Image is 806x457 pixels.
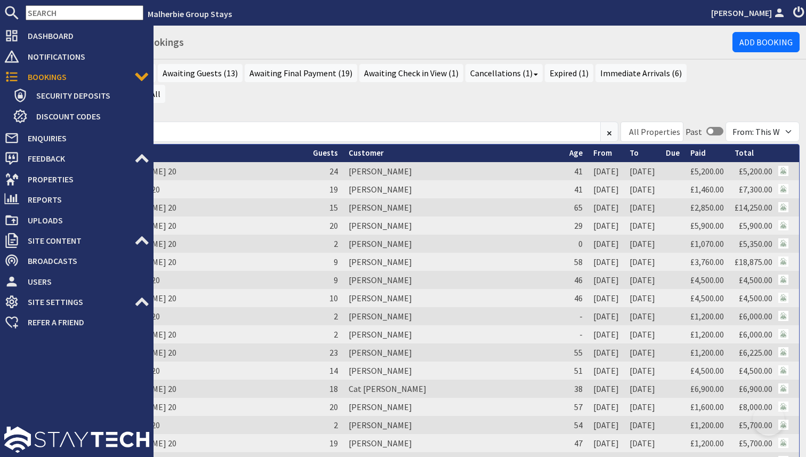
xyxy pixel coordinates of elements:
[690,365,724,376] a: £4,500.00
[778,347,788,357] img: Referer: Malherbie Group Stays
[19,273,149,290] span: Users
[313,148,338,158] a: Guests
[564,271,588,289] td: 46
[329,402,338,412] span: 20
[739,184,772,195] a: £7,300.00
[4,27,149,44] a: Dashboard
[343,289,564,307] td: [PERSON_NAME]
[19,212,149,229] span: Uploads
[343,380,564,398] td: Cat [PERSON_NAME]
[19,314,149,331] span: Refer a Friend
[690,311,724,322] a: £1,200.00
[690,220,724,231] a: £5,900.00
[545,64,593,82] a: Expired (1)
[588,325,624,343] td: [DATE]
[343,434,564,452] td: [PERSON_NAME]
[4,130,149,147] a: Enquiries
[343,235,564,253] td: [PERSON_NAME]
[343,198,564,217] td: [PERSON_NAME]
[343,271,564,289] td: [PERSON_NAME]
[624,434,660,452] td: [DATE]
[564,307,588,325] td: -
[778,402,788,412] img: Referer: Malherbie Group Stays
[564,416,588,434] td: 54
[4,314,149,331] a: Refer a Friend
[588,217,624,235] td: [DATE]
[343,325,564,343] td: [PERSON_NAME]
[739,238,772,249] a: £5,350.00
[343,398,564,416] td: [PERSON_NAME]
[19,293,134,310] span: Site Settings
[690,275,724,285] a: £4,500.00
[343,416,564,434] td: [PERSON_NAME]
[624,217,660,235] td: [DATE]
[13,108,149,125] a: Discount Codes
[329,202,338,213] span: 15
[245,64,357,82] a: Awaiting Final Payment (19)
[19,48,149,65] span: Notifications
[4,293,149,310] a: Site Settings
[4,273,149,290] a: Users
[624,398,660,416] td: [DATE]
[588,271,624,289] td: [DATE]
[334,311,338,322] span: 2
[739,311,772,322] a: £6,000.00
[778,383,788,394] img: Referer: Malherbie Group Stays
[13,87,149,104] a: Security Deposits
[329,220,338,231] span: 20
[329,293,338,303] span: 10
[28,108,149,125] span: Discount Codes
[19,130,149,147] span: Enquiries
[739,220,772,231] a: £5,900.00
[564,162,588,180] td: 41
[778,166,788,176] img: Referer: Malherbie Group Stays
[4,191,149,208] a: Reports
[4,171,149,188] a: Properties
[624,343,660,362] td: [DATE]
[739,383,772,394] a: £6,900.00
[778,365,788,375] img: Referer: Malherbie Group Stays
[739,329,772,340] a: £6,000.00
[564,180,588,198] td: 41
[564,253,588,271] td: 58
[564,325,588,343] td: -
[739,420,772,430] a: £5,700.00
[630,148,639,158] a: To
[4,252,149,269] a: Broadcasts
[19,68,134,85] span: Bookings
[735,202,772,213] a: £14,250.00
[588,343,624,362] td: [DATE]
[4,150,149,167] a: Feedback
[624,289,660,307] td: [DATE]
[564,217,588,235] td: 29
[588,398,624,416] td: [DATE]
[778,202,788,212] img: Referer: Malherbie Group Stays
[19,171,149,188] span: Properties
[564,235,588,253] td: 0
[343,217,564,235] td: [PERSON_NAME]
[711,6,787,19] a: [PERSON_NAME]
[148,9,232,19] a: Malherbie Group Stays
[690,420,724,430] a: £1,200.00
[19,191,149,208] span: Reports
[690,166,724,177] a: £5,200.00
[19,150,134,167] span: Feedback
[690,256,724,267] a: £3,760.00
[343,307,564,325] td: [PERSON_NAME]
[624,416,660,434] td: [DATE]
[588,235,624,253] td: [DATE]
[564,362,588,380] td: 51
[739,438,772,448] a: £5,700.00
[334,420,338,430] span: 2
[334,329,338,340] span: 2
[564,398,588,416] td: 57
[624,198,660,217] td: [DATE]
[595,64,687,82] a: Immediate Arrivals (6)
[778,438,788,448] img: Referer: Malherbie Group Stays
[624,307,660,325] td: [DATE]
[343,162,564,180] td: [PERSON_NAME]
[624,253,660,271] td: [DATE]
[739,166,772,177] a: £5,200.00
[778,275,788,285] img: Referer: Malherbie Group Stays
[629,125,680,138] div: All Properties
